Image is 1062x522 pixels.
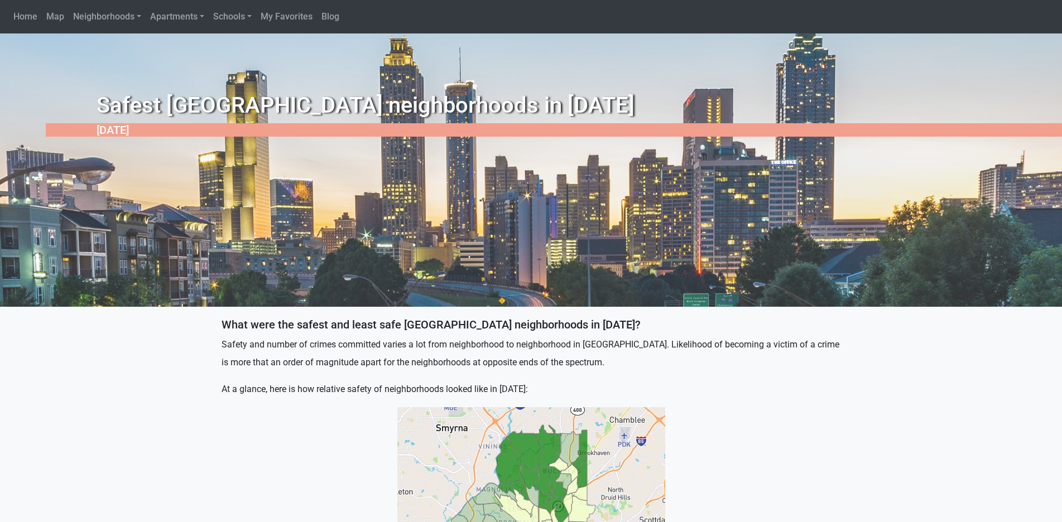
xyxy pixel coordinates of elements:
[46,123,1062,137] h5: [DATE]
[73,11,134,22] span: Neighborhoods
[213,11,245,22] span: Schools
[146,6,209,28] a: Apartments
[317,6,344,28] a: Blog
[222,336,841,371] p: Safety and number of crimes committed varies a lot from neighborhood to neighborhood in [GEOGRAPH...
[261,11,313,22] span: My Favorites
[256,6,317,28] a: My Favorites
[222,380,841,398] p: At a glance, here is how relative safety of neighborhoods looked like in [DATE]:
[321,11,339,22] span: Blog
[46,11,64,22] span: Map
[13,11,37,22] span: Home
[46,92,1062,119] h1: Safest [GEOGRAPHIC_DATA] neighborhoods in [DATE]
[9,6,42,28] a: Home
[150,11,198,22] span: Apartments
[209,6,256,28] a: Schools
[69,6,146,28] a: Neighborhoods
[222,318,841,331] h5: What were the safest and least safe [GEOGRAPHIC_DATA] neighborhoods in [DATE]?
[42,6,69,28] a: Map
